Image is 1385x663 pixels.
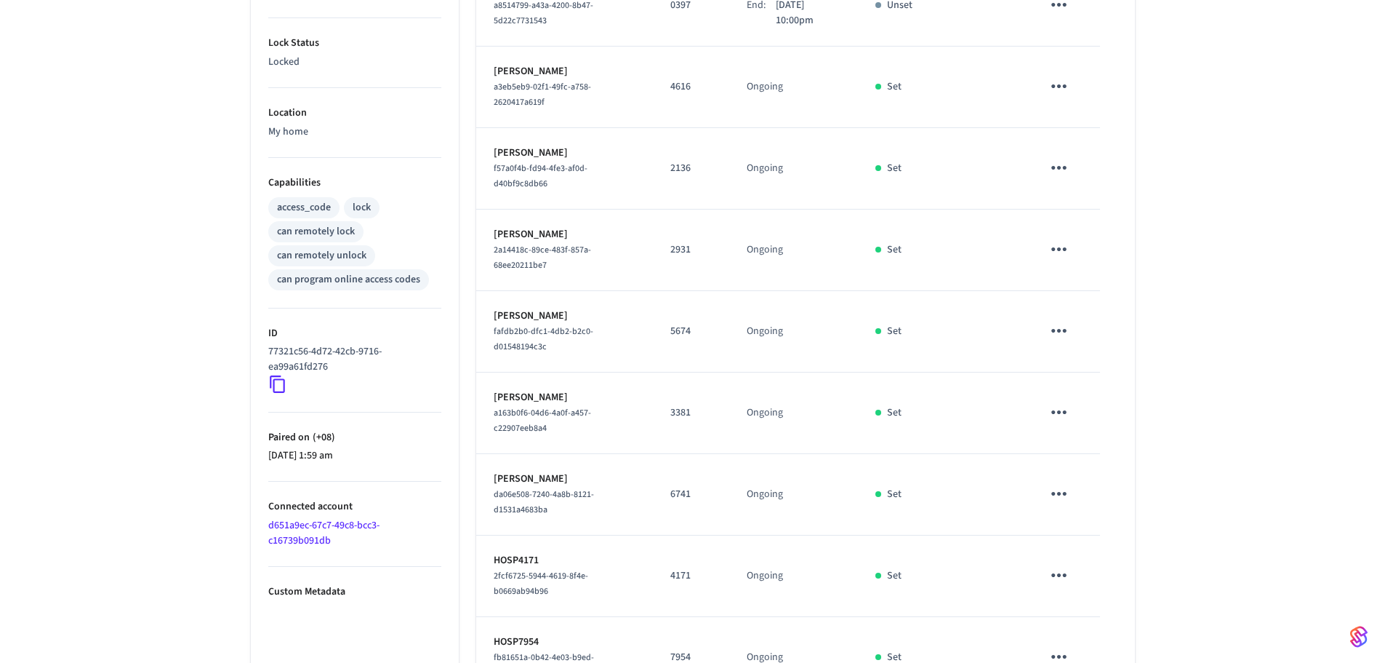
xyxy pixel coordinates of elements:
div: access_code [277,200,331,215]
p: Set [887,324,902,339]
p: HOSP7954 [494,635,635,650]
p: Location [268,106,441,121]
td: Ongoing [729,454,858,536]
p: Connected account [268,499,441,515]
p: Custom Metadata [268,584,441,600]
p: [DATE] 1:59 am [268,448,441,464]
td: Ongoing [729,536,858,617]
span: 2a14418c-89ce-483f-857a-68ee20211be7 [494,244,591,271]
p: My home [268,124,441,140]
p: HOSP4171 [494,553,635,568]
p: Set [887,568,902,584]
td: Ongoing [729,373,858,454]
p: 2931 [670,242,712,258]
p: Set [887,161,902,176]
p: Set [887,405,902,421]
span: f57a0f4b-fd94-4fe3-af0d-d40bf9c8db66 [494,162,587,190]
p: 3381 [670,405,712,421]
td: Ongoing [729,210,858,291]
div: can remotely lock [277,224,355,239]
p: 6741 [670,487,712,502]
p: Locked [268,55,441,70]
p: Capabilities [268,175,441,191]
img: SeamLogoGradient.69752ec5.svg [1350,625,1368,648]
p: [PERSON_NAME] [494,472,635,487]
p: ID [268,326,441,341]
p: Set [887,487,902,502]
span: da06e508-7240-4a8b-8121-d1531a4683ba [494,488,594,516]
p: 2136 [670,161,712,176]
div: can program online access codes [277,272,420,287]
p: Set [887,79,902,95]
p: 77321c56-4d72-42cb-9716-ea99a61fd276 [268,344,435,375]
span: a163b0f6-04d6-4a0f-a457-c22907eeb8a4 [494,407,591,434]
p: Lock Status [268,36,441,51]
p: Paired on [268,430,441,445]
div: can remotely unlock [277,248,366,263]
p: 5674 [670,324,712,339]
td: Ongoing [729,291,858,373]
span: 2fcf6725-5944-4619-8f4e-b0669ab94b96 [494,570,588,598]
span: fafdb2b0-dfc1-4db2-b2c0-d01548194c3c [494,325,593,353]
p: [PERSON_NAME] [494,309,635,324]
p: [PERSON_NAME] [494,390,635,405]
p: [PERSON_NAME] [494,64,635,79]
div: lock [353,200,371,215]
a: d651a9ec-67c7-49c8-bcc3-c16739b091db [268,518,380,548]
span: ( +08 ) [310,430,335,445]
p: 4171 [670,568,712,584]
td: Ongoing [729,47,858,128]
p: Set [887,242,902,258]
p: [PERSON_NAME] [494,146,635,161]
p: [PERSON_NAME] [494,227,635,242]
td: Ongoing [729,128,858,210]
span: a3eb5eb9-02f1-49fc-a758-2620417a619f [494,81,591,108]
p: 4616 [670,79,712,95]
